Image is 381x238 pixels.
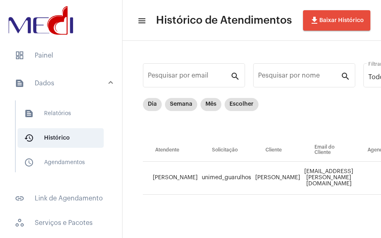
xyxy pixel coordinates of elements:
th: Cliente [253,139,302,162]
span: Painel [8,46,114,65]
input: Pesquisar por nome [258,73,341,81]
mat-chip: Mês [201,98,221,111]
button: Baixar Histórico [303,10,370,31]
mat-icon: file_download [310,16,319,25]
span: Relatórios [18,104,104,123]
mat-expansion-panel-header: sidenav iconDados [5,70,122,96]
span: unimed_guarulhos [202,175,251,180]
th: Solicitação [200,139,253,162]
span: Histórico [18,128,104,148]
span: sidenav icon [15,51,25,60]
th: Atendente [143,139,200,162]
mat-icon: sidenav icon [24,158,34,167]
mat-panel-title: Dados [15,78,109,88]
mat-icon: sidenav icon [24,109,34,118]
span: Agendamentos [18,153,104,172]
td: [EMAIL_ADDRESS][PERSON_NAME][DOMAIN_NAME] [302,162,355,195]
mat-chip: Dia [143,98,162,111]
mat-icon: sidenav icon [15,194,25,203]
th: Email do Cliente [302,139,355,162]
span: sidenav icon [15,218,25,228]
mat-icon: sidenav icon [24,133,34,143]
mat-chip: Escolher [225,98,258,111]
div: sidenav iconDados [5,96,122,184]
mat-icon: sidenav icon [137,16,145,26]
mat-chip: Semana [165,98,197,111]
span: Histórico de Atendimentos [156,14,292,27]
span: Serviços e Pacotes [8,213,114,233]
input: Pesquisar por email [148,73,230,81]
td: [PERSON_NAME] [253,162,302,195]
td: [PERSON_NAME] [143,162,200,195]
span: Link de Agendamento [8,189,114,208]
span: Baixar Histórico [310,18,364,23]
img: d3a1b5fa-500b-b90f-5a1c-719c20e9830b.png [7,4,75,37]
mat-icon: search [341,71,350,81]
mat-icon: search [230,71,240,81]
mat-icon: sidenav icon [15,78,25,88]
